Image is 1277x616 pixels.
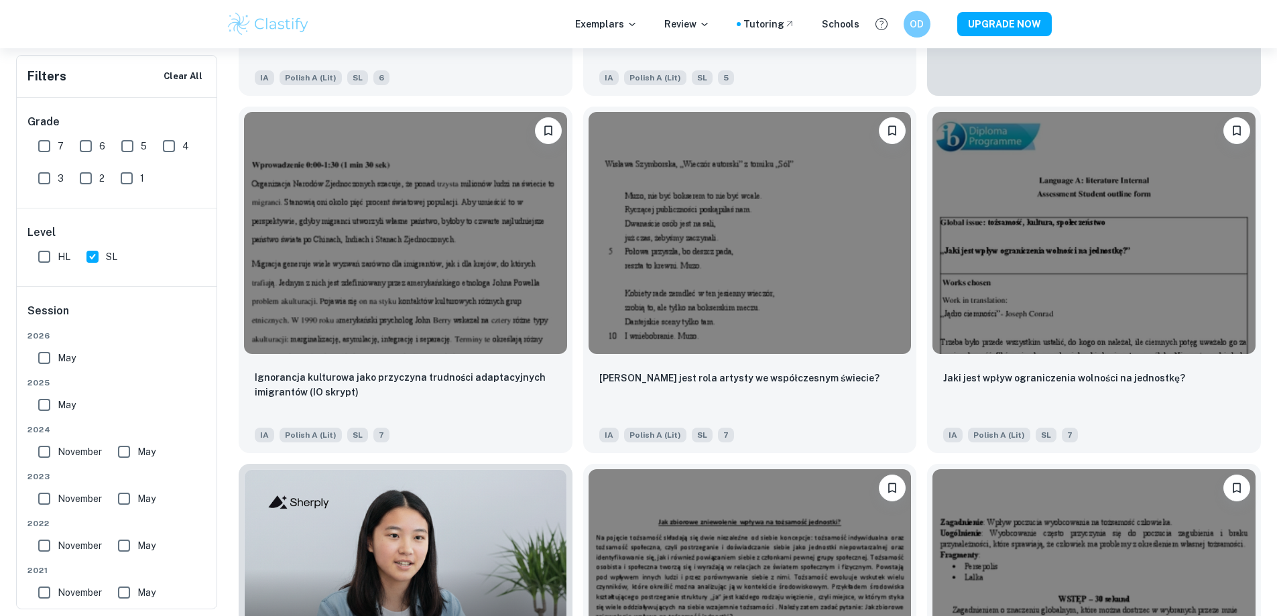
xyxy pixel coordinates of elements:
p: Review [664,17,710,32]
span: May [137,538,156,553]
span: May [137,491,156,506]
button: OD [904,11,930,38]
span: 7 [718,428,734,442]
button: Bookmark [535,117,562,144]
span: November [58,444,102,459]
img: Polish A (Lit) IA example thumbnail: Jaki jest wpływ ograniczenia wolności na [932,112,1256,354]
h6: Grade [27,114,207,130]
span: 6 [373,70,389,85]
span: SL [1036,428,1056,442]
span: IA [943,428,963,442]
span: IA [255,70,274,85]
span: November [58,491,102,506]
a: BookmarkJaka jest rola artysty we współczesnym świecie?IAPolish A (Lit)SL7 [583,107,917,453]
button: UPGRADE NOW [957,12,1052,36]
span: HL [58,249,70,264]
button: Bookmark [1223,475,1250,501]
span: May [137,444,156,459]
span: Polish A (Lit) [968,428,1030,442]
span: Polish A (Lit) [280,70,342,85]
span: 2023 [27,471,207,483]
span: 5 [141,139,147,153]
span: SL [347,428,368,442]
span: May [58,397,76,412]
span: 7 [58,139,64,153]
span: Polish A (Lit) [624,428,686,442]
img: Clastify logo [226,11,311,38]
h6: Session [27,303,207,330]
h6: Filters [27,67,66,86]
span: SL [692,428,713,442]
span: November [58,538,102,553]
span: IA [599,428,619,442]
button: Help and Feedback [870,13,893,36]
a: BookmarkIgnorancja kulturowa jako przyczyna trudności adaptacyjnych imigrantów (IO skrypt)IAPolis... [239,107,572,453]
span: May [58,351,76,365]
span: 2024 [27,424,207,436]
button: Bookmark [1223,117,1250,144]
span: 2022 [27,517,207,530]
span: 2021 [27,564,207,576]
a: Schools [822,17,859,32]
span: 2025 [27,377,207,389]
button: Clear All [160,66,206,86]
span: Polish A (Lit) [280,428,342,442]
span: 7 [1062,428,1078,442]
p: Exemplars [575,17,637,32]
span: 5 [718,70,734,85]
h6: OD [909,17,924,32]
span: 4 [182,139,189,153]
span: May [137,585,156,600]
span: IA [255,428,274,442]
span: 7 [373,428,389,442]
span: 1 [140,171,144,186]
h6: Level [27,225,207,241]
a: BookmarkJaki jest wpływ ograniczenia wolności na jednostkę?IAPolish A (Lit)SL7 [927,107,1261,453]
p: Jaka jest rola artysty we współczesnym świecie? [599,371,879,385]
span: 2026 [27,330,207,342]
span: 6 [99,139,105,153]
p: Ignorancja kulturowa jako przyczyna trudności adaptacyjnych imigrantów (IO skrypt) [255,370,556,399]
a: Tutoring [743,17,795,32]
span: 2 [99,171,105,186]
span: SL [106,249,117,264]
img: Polish A (Lit) IA example thumbnail: Jaka jest rola artysty we współczesnym ś [589,112,912,354]
p: Jaki jest wpływ ograniczenia wolności na jednostkę? [943,371,1185,385]
span: 3 [58,171,64,186]
span: IA [599,70,619,85]
span: November [58,585,102,600]
button: Bookmark [879,475,906,501]
img: Polish A (Lit) IA example thumbnail: Ignorancja kulturowa jako przyczyna trud [244,112,567,354]
span: SL [347,70,368,85]
span: SL [692,70,713,85]
span: Polish A (Lit) [624,70,686,85]
button: Bookmark [879,117,906,144]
